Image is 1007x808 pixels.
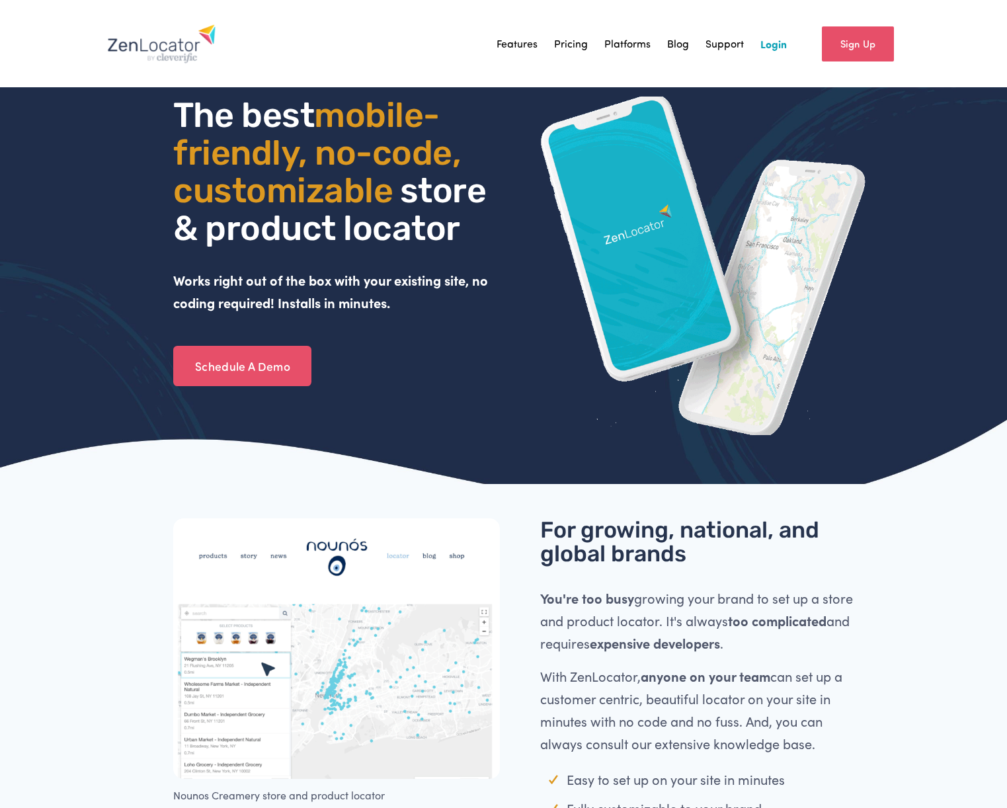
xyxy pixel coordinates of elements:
[173,271,491,311] strong: Works right out of the box with your existing site, no coding required! Installs in minutes.
[173,346,311,387] a: Schedule A Demo
[540,516,825,567] span: For growing, national, and global brands
[540,589,856,652] span: growing your brand to set up a store and product locator. It's always and requires .
[540,589,634,607] strong: You're too busy
[641,667,770,685] strong: anyone on your team
[497,34,538,54] a: Features
[540,667,846,752] span: With ZenLocator, can set up a customer centric, beautiful locator on your site in minutes with no...
[728,612,826,629] strong: too complicated
[173,518,500,779] img: Nounos Creamery store and product locator
[567,770,785,788] span: Easy to set up on your site in minutes
[590,634,720,652] strong: expensive developers
[173,95,468,211] span: mobile- friendly, no-code, customizable
[760,34,787,54] a: Login
[604,34,651,54] a: Platforms
[540,97,867,436] img: ZenLocator phone mockup gif
[107,24,216,63] img: Zenlocator
[173,170,493,249] span: store & product locator
[173,788,385,802] span: Nounos Creamery store and product locator
[667,34,689,54] a: Blog
[705,34,744,54] a: Support
[554,34,588,54] a: Pricing
[173,95,314,136] span: The best
[822,26,894,61] a: Sign Up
